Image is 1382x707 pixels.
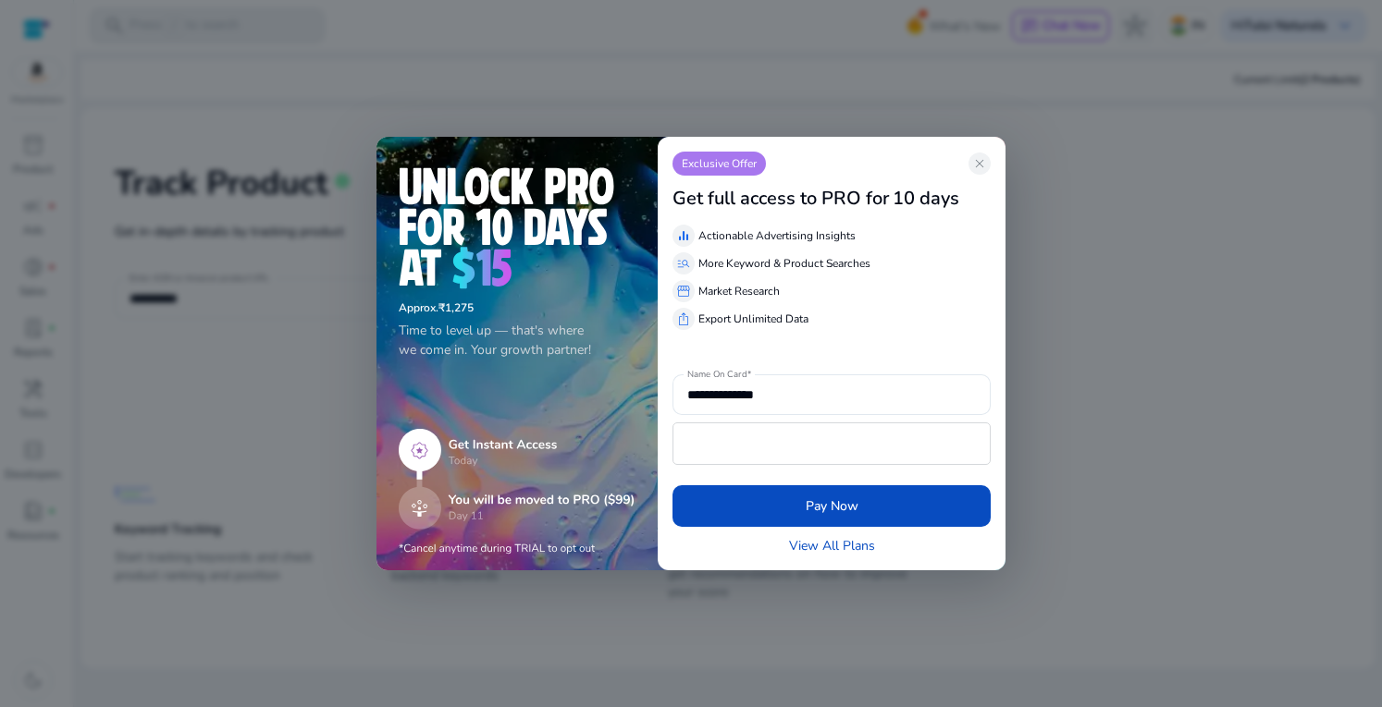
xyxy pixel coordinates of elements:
[698,227,856,244] p: Actionable Advertising Insights
[399,301,635,314] h6: ₹1,275
[672,188,889,210] h3: Get full access to PRO for
[698,283,780,299] p: Market Research
[672,485,991,527] button: Pay Now
[676,256,691,271] span: manage_search
[399,321,635,360] p: Time to level up — that's where we come in. Your growth partner!
[672,152,766,176] p: Exclusive Offer
[806,496,858,516] span: Pay Now
[687,368,747,381] mat-label: Name On Card
[789,536,875,555] a: View All Plans
[676,228,691,243] span: equalizer
[399,300,438,315] span: Approx.
[893,188,959,210] h3: 10 days
[972,156,987,171] span: close
[683,425,981,462] iframe: Secure payment input frame
[676,284,691,299] span: storefront
[698,311,808,327] p: Export Unlimited Data
[698,255,870,272] p: More Keyword & Product Searches
[676,311,691,326] span: ios_share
